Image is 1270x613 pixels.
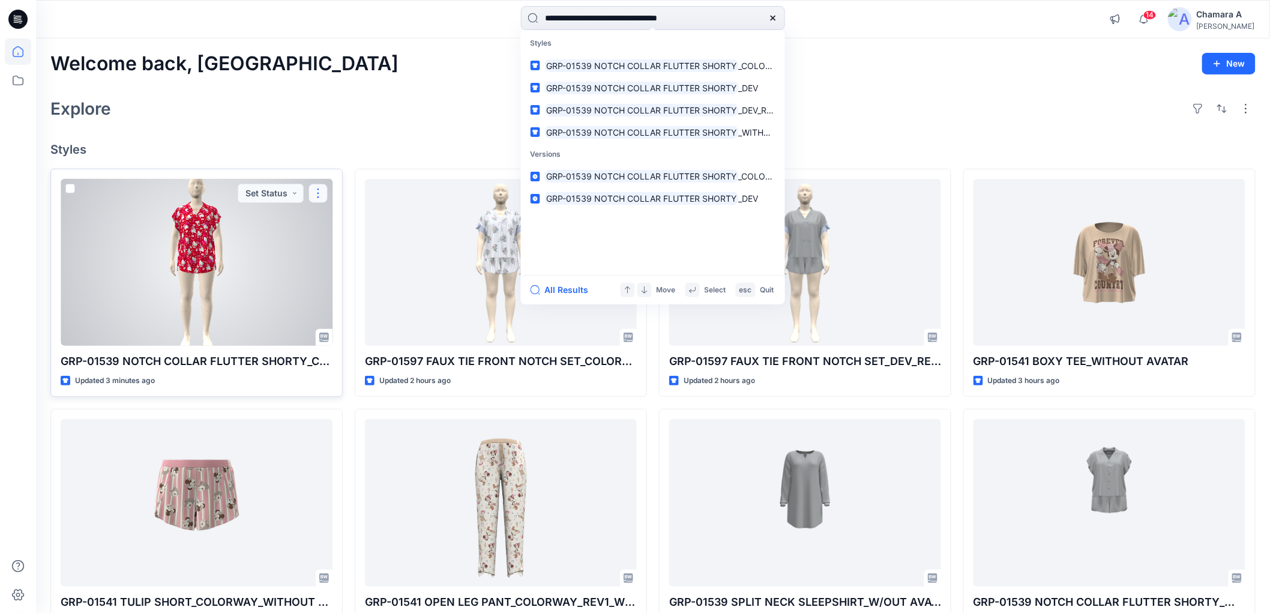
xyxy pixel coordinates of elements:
p: Updated 3 minutes ago [75,375,155,387]
p: GRP-01541 OPEN LEG PANT_COLORWAY_REV1_WITHOUT AVATAR [365,594,637,611]
span: _DEV [738,193,758,204]
span: _DEV_REV1 [738,105,781,115]
mark: GRP-01539 NOTCH COLLAR FLUTTER SHORTY [545,81,739,95]
p: GRP-01541 BOXY TEE_WITHOUT AVATAR [974,353,1245,370]
span: _DEV [738,83,758,93]
a: GRP-01541 TULIP SHORT_COLORWAY_WITHOUT AVATAR [61,419,333,586]
h2: Welcome back, [GEOGRAPHIC_DATA] [50,53,399,75]
span: _WITHOUT AVATAR [738,127,814,137]
a: GRP-01539 NOTCH COLLAR FLUTTER SHORTY_COLORWAY [523,165,783,187]
a: GRP-01541 OPEN LEG PANT_COLORWAY_REV1_WITHOUT AVATAR [365,419,637,586]
span: 14 [1143,10,1157,20]
p: Versions [523,143,783,166]
p: esc [739,284,752,297]
p: Updated 2 hours ago [684,375,755,387]
mark: GRP-01539 NOTCH COLLAR FLUTTER SHORTY [545,125,739,139]
div: Chamara A [1197,7,1255,22]
p: GRP-01541 TULIP SHORT_COLORWAY_WITHOUT AVATAR [61,594,333,611]
p: GRP-01539 NOTCH COLLAR FLUTTER SHORTY_COLORWAY [61,353,333,370]
button: All Results [531,283,597,297]
a: GRP-01539 NOTCH COLLAR FLUTTER SHORTY_COLORWAY [61,179,333,346]
mark: GRP-01539 NOTCH COLLAR FLUTTER SHORTY [545,192,739,205]
a: GRP-01539 NOTCH COLLAR FLUTTER SHORTY_WITHOUT AVATAR [974,419,1245,586]
span: _COLORWAY [738,171,788,181]
p: Updated 2 hours ago [379,375,451,387]
a: GRP-01597 FAUX TIE FRONT NOTCH SET_COLORWAY_REV4 [365,179,637,346]
p: GRP-01597 FAUX TIE FRONT NOTCH SET_DEV_REV3 [669,353,941,370]
a: GRP-01539 SPLIT NECK SLEEPSHIRT_W/OUT AVATAR [669,419,941,586]
p: Styles [523,32,783,55]
p: Quit [760,284,774,297]
a: GRP-01539 NOTCH COLLAR FLUTTER SHORTY_DEV_REV1 [523,99,783,121]
img: avatar [1168,7,1192,31]
div: [PERSON_NAME] [1197,22,1255,31]
h2: Explore [50,99,111,118]
mark: GRP-01539 NOTCH COLLAR FLUTTER SHORTY [545,169,739,183]
mark: GRP-01539 NOTCH COLLAR FLUTTER SHORTY [545,59,739,73]
p: GRP-01539 NOTCH COLLAR FLUTTER SHORTY_WITHOUT AVATAR [974,594,1245,611]
p: Select [705,284,726,297]
a: GRP-01539 NOTCH COLLAR FLUTTER SHORTY_DEV [523,187,783,210]
button: New [1202,53,1256,74]
p: Move [657,284,676,297]
p: GRP-01539 SPLIT NECK SLEEPSHIRT_W/OUT AVATAR [669,594,941,611]
a: GRP-01597 FAUX TIE FRONT NOTCH SET_DEV_REV3 [669,179,941,346]
h4: Styles [50,142,1256,157]
mark: GRP-01539 NOTCH COLLAR FLUTTER SHORTY [545,103,739,117]
a: GRP-01541 BOXY TEE_WITHOUT AVATAR [974,179,1245,346]
span: _COLORWAY [738,61,788,71]
p: GRP-01597 FAUX TIE FRONT NOTCH SET_COLORWAY_REV4 [365,353,637,370]
a: GRP-01539 NOTCH COLLAR FLUTTER SHORTY_DEV [523,77,783,99]
p: Updated 3 hours ago [988,375,1060,387]
a: GRP-01539 NOTCH COLLAR FLUTTER SHORTY_COLORWAY [523,55,783,77]
a: GRP-01539 NOTCH COLLAR FLUTTER SHORTY_WITHOUT AVATAR [523,121,783,143]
